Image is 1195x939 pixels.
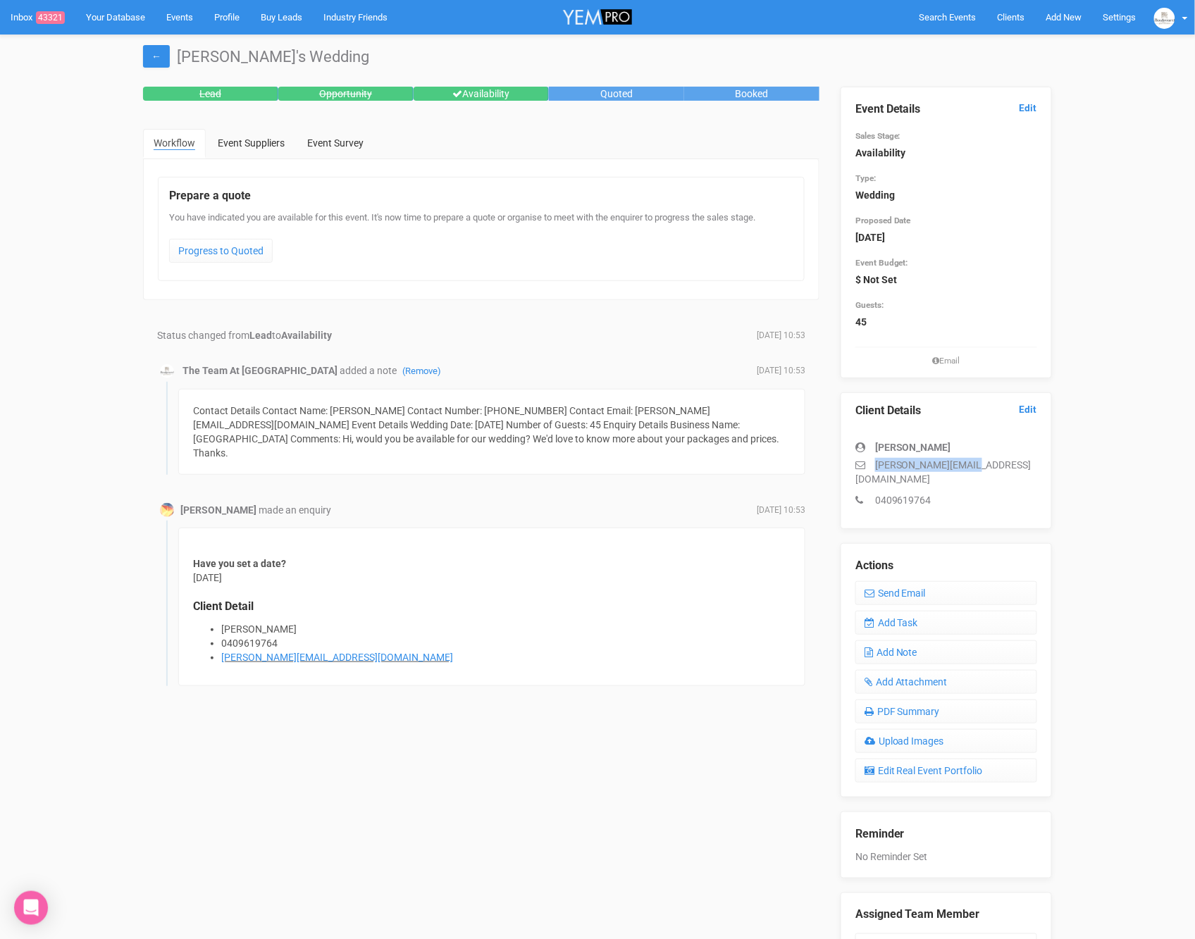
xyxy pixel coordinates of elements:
[182,365,338,376] strong: The Team At [GEOGRAPHIC_DATA]
[1046,12,1082,23] span: Add New
[278,87,414,101] div: Opportunity
[207,129,295,157] a: Event Suppliers
[297,129,374,157] a: Event Survey
[855,640,1037,664] a: Add Note
[855,355,1037,367] small: Email
[249,330,272,341] strong: Lead
[855,581,1037,605] a: Send Email
[193,599,791,615] legend: Client Detail
[855,274,897,285] strong: $ Not Set
[757,504,805,516] span: [DATE] 10:53
[855,558,1037,574] legend: Actions
[855,131,900,141] small: Sales Stage:
[169,188,793,204] legend: Prepare a quote
[855,258,908,268] small: Event Budget:
[684,87,819,101] div: Booked
[855,316,867,328] strong: 45
[143,49,1052,66] h1: [PERSON_NAME]'s Wedding
[855,458,1037,486] p: [PERSON_NAME][EMAIL_ADDRESS][DOMAIN_NAME]
[36,11,65,24] span: 43321
[875,442,951,453] strong: [PERSON_NAME]
[998,12,1025,23] span: Clients
[855,493,1037,507] p: 0409619764
[855,232,885,243] strong: [DATE]
[221,622,791,636] li: [PERSON_NAME]
[160,503,174,517] img: Profile Image
[855,611,1037,635] a: Add Task
[855,189,895,201] strong: Wedding
[169,211,793,270] div: You have indicated you are available for this event. It's now time to prepare a quote or organise...
[143,87,278,101] div: Lead
[855,699,1037,723] a: PDF Summary
[855,826,1037,842] legend: Reminder
[855,812,1037,864] div: No Reminder Set
[757,330,805,342] span: [DATE] 10:53
[180,504,256,516] strong: [PERSON_NAME]
[1020,101,1037,115] a: Edit
[143,45,170,68] a: ←
[193,558,286,569] strong: Have you set a date?
[414,87,549,101] div: Availability
[1154,8,1175,29] img: BGLogo.jpg
[157,330,332,341] span: Status changed from to
[178,528,805,686] div: [DATE]
[855,216,911,225] small: Proposed Date
[14,891,48,925] div: Open Intercom Messenger
[920,12,977,23] span: Search Events
[757,365,805,377] span: [DATE] 10:53
[221,636,791,650] li: 0409619764
[143,129,206,158] a: Workflow
[855,729,1037,753] a: Upload Images
[169,239,273,263] a: Progress to Quoted
[855,759,1037,783] a: Edit Real Event Portfolio
[549,87,684,101] div: Quoted
[402,366,441,376] a: (Remove)
[855,173,876,183] small: Type:
[1020,403,1037,416] a: Edit
[855,403,1037,419] legend: Client Details
[259,504,331,516] span: made an enquiry
[855,147,906,158] strong: Availability
[855,101,1037,118] legend: Event Details
[178,389,805,475] div: Contact Details Contact Name: [PERSON_NAME] Contact Number: [PHONE_NUMBER] Contact Email: [PERSON...
[160,364,174,378] img: BGLogo.jpg
[340,365,441,376] span: added a note
[855,907,1037,924] legend: Assigned Team Member
[855,300,884,310] small: Guests:
[855,670,1037,694] a: Add Attachment
[221,652,453,663] a: [PERSON_NAME][EMAIL_ADDRESS][DOMAIN_NAME]
[281,330,332,341] strong: Availability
